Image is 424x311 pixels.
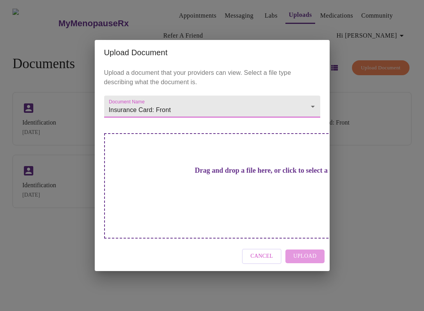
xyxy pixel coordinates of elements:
span: Cancel [251,251,273,261]
div: Insurance Card: Front [104,96,320,118]
p: Upload a document that your providers can view. Select a file type describing what the document is. [104,68,320,87]
button: Cancel [242,249,282,264]
h3: Drag and drop a file here, or click to select a file [159,166,375,175]
h2: Upload Document [104,46,320,59]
